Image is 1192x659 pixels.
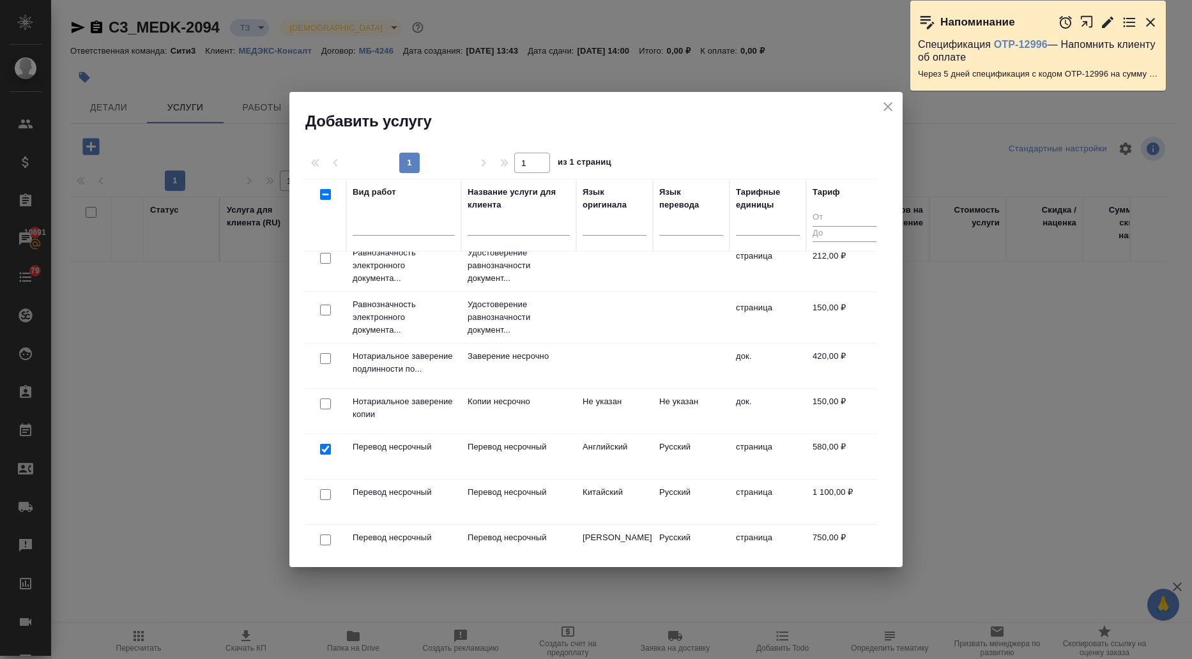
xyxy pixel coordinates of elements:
td: 212,00 ₽ [806,243,883,288]
input: От [813,210,876,226]
p: Заверение несрочно [468,350,570,363]
div: Тариф [813,186,840,199]
p: Нотариальное заверение копии [353,395,455,421]
p: Равнозначность электронного документа... [353,298,455,337]
button: Редактировать [1100,15,1115,30]
p: Через 5 дней спецификация с кодом OTP-12996 на сумму 7940.98 RUB будет просрочена [918,68,1158,80]
div: Вид работ [353,186,396,199]
p: Равнозначность электронного документа... [353,246,455,285]
td: док. [730,389,806,434]
button: Открыть в новой вкладке [1080,8,1094,36]
p: Перевод несрочный [353,441,455,453]
p: Перевод несрочный [468,531,570,544]
input: До [813,226,876,242]
button: close [878,97,898,116]
p: Удостоверение равнозначности документ... [468,246,570,285]
div: Тарифные единицы [736,186,800,211]
p: Напоминание [940,16,1015,29]
button: Перейти в todo [1122,15,1137,30]
td: [PERSON_NAME] [576,525,653,570]
div: Язык оригинала [583,186,646,211]
p: Перевод несрочный [353,486,455,499]
td: 420,00 ₽ [806,344,883,388]
td: страница [730,295,806,340]
p: Нотариальное заверение подлинности по... [353,350,455,375]
td: Не указан [576,389,653,434]
button: Отложить [1058,15,1073,30]
td: Китайский [576,480,653,524]
div: Название услуги для клиента [468,186,570,211]
span: из 1 страниц [558,155,611,173]
h2: Добавить услугу [305,111,903,132]
td: страница [730,434,806,479]
td: страница [730,525,806,570]
p: Копии несрочно [468,395,570,408]
td: док. [730,344,806,388]
td: Английский [576,434,653,479]
button: Закрыть [1143,15,1158,30]
td: страница [730,243,806,288]
p: Перевод несрочный [468,486,570,499]
td: Русский [653,434,730,479]
td: 750,00 ₽ [806,525,883,570]
p: Перевод несрочный [353,531,455,544]
p: Спецификация — Напомнить клиенту об оплате [918,38,1158,64]
p: Удостоверение равнозначности документ... [468,298,570,337]
td: Русский [653,480,730,524]
td: 150,00 ₽ [806,389,883,434]
td: Не указан [653,389,730,434]
td: 1 100,00 ₽ [806,480,883,524]
a: OTP-12996 [994,39,1048,50]
td: Русский [653,525,730,570]
p: Перевод несрочный [468,441,570,453]
td: страница [730,480,806,524]
td: 580,00 ₽ [806,434,883,479]
div: Язык перевода [659,186,723,211]
td: 150,00 ₽ [806,295,883,340]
